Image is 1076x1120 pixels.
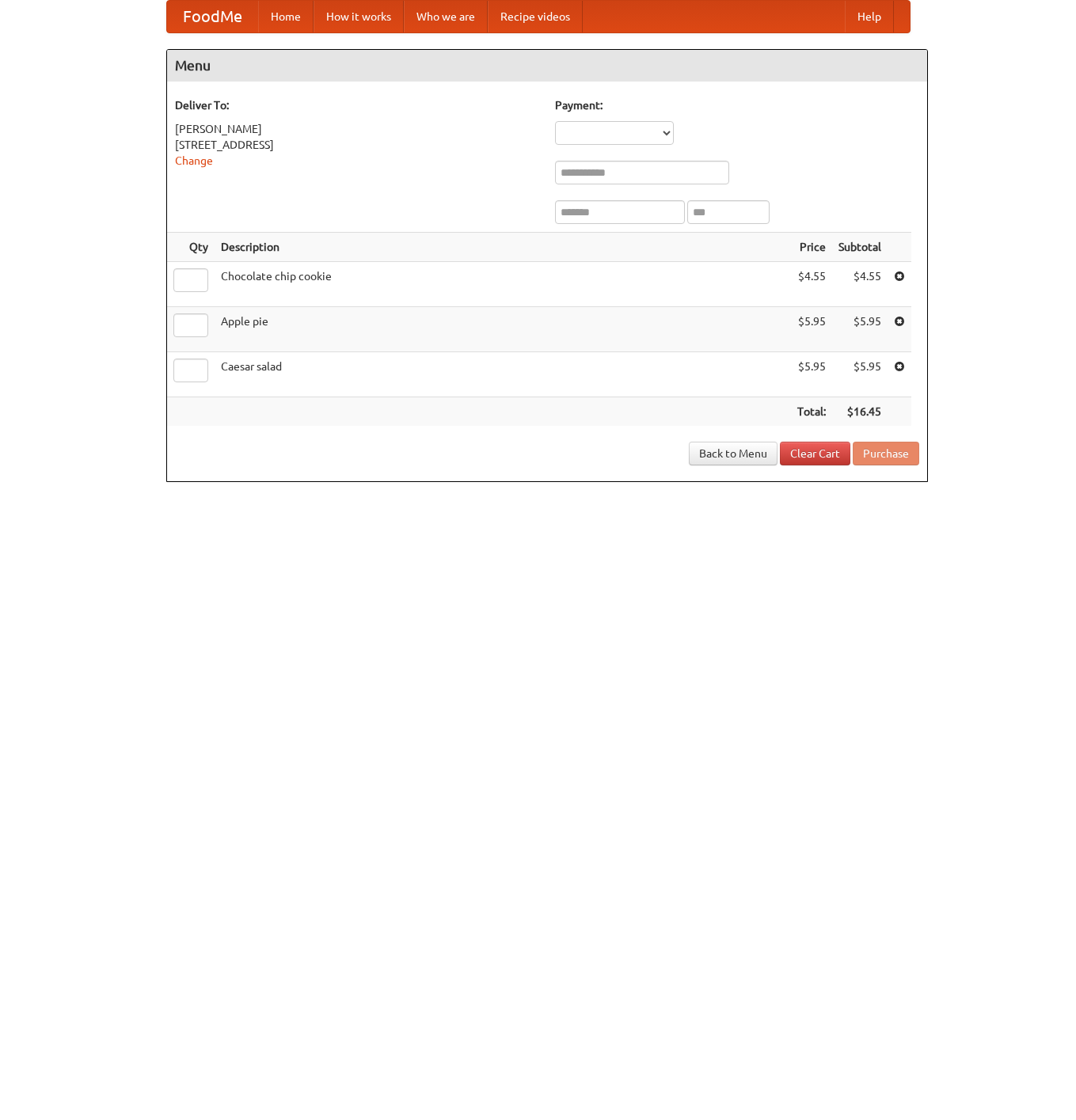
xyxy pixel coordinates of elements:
[845,1,894,32] a: Help
[167,233,215,262] th: Qty
[175,121,539,137] div: [PERSON_NAME]
[791,262,832,307] td: $4.55
[215,352,791,397] td: Caesar salad
[175,97,539,113] h5: Deliver To:
[832,233,888,262] th: Subtotal
[167,1,258,32] a: FoodMe
[215,262,791,307] td: Chocolate chip cookie
[791,352,832,397] td: $5.95
[780,442,850,465] a: Clear Cart
[215,233,791,262] th: Description
[832,262,888,307] td: $4.55
[791,307,832,352] td: $5.95
[832,307,888,352] td: $5.95
[791,397,832,427] th: Total:
[832,352,888,397] td: $5.95
[832,397,888,427] th: $16.45
[215,307,791,352] td: Apple pie
[488,1,583,32] a: Recipe videos
[404,1,488,32] a: Who we are
[689,442,778,465] a: Back to Menu
[314,1,404,32] a: How it works
[791,233,832,262] th: Price
[853,442,919,465] button: Purchase
[175,154,213,167] a: Change
[175,137,539,153] div: [STREET_ADDRESS]
[167,50,927,82] h4: Menu
[258,1,314,32] a: Home
[555,97,919,113] h5: Payment:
